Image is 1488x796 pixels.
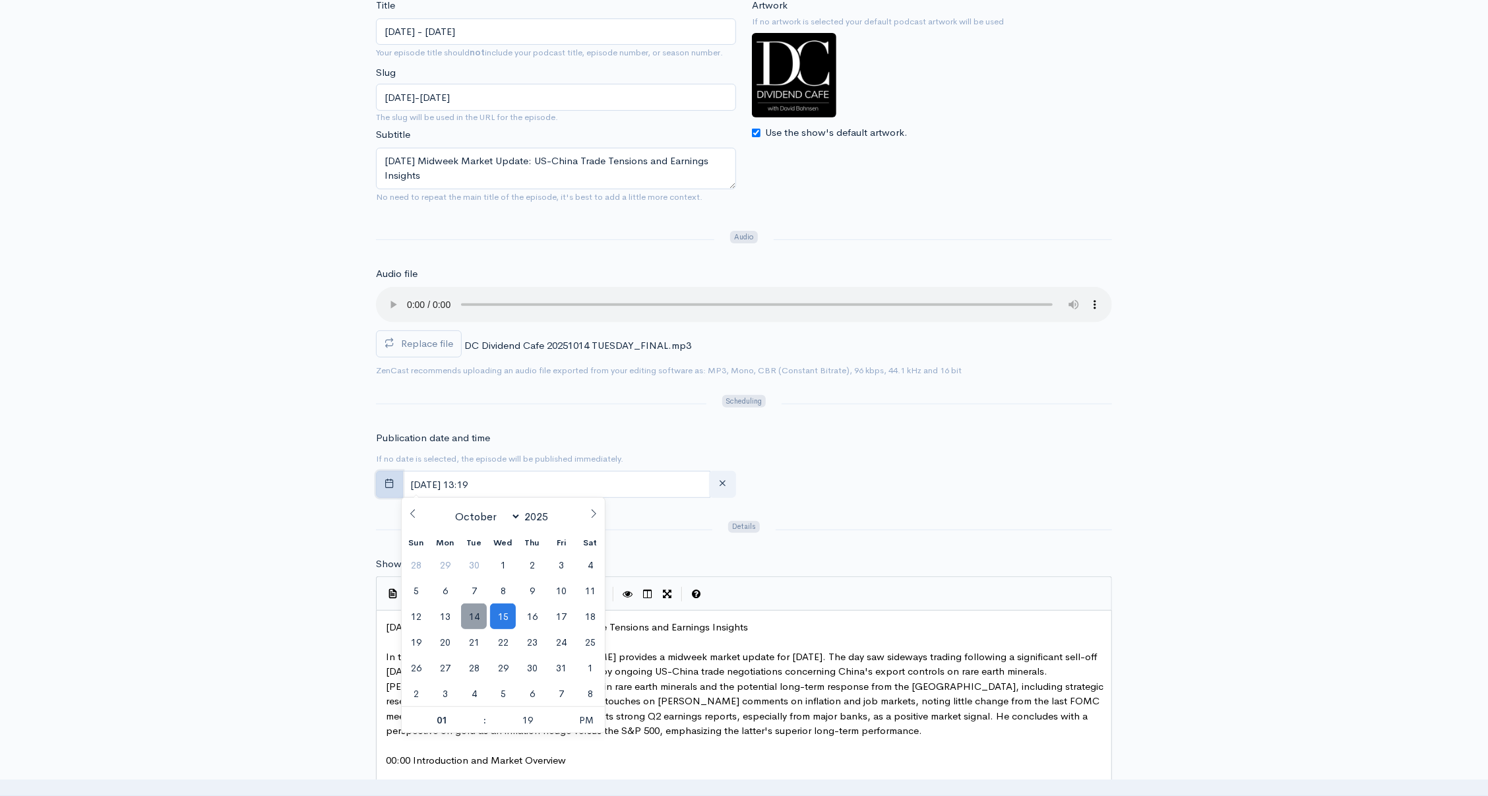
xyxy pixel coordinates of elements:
span: [DATE] Midweek Market Update: US-China Trade Tensions and Earnings Insights [386,621,748,633]
span: October 28, 2025 [461,655,487,681]
input: Year [521,510,557,524]
span: October 31, 2025 [548,655,574,681]
span: Click to toggle [568,707,604,733]
span: October 24, 2025 [548,629,574,655]
span: October 12, 2025 [403,603,429,629]
span: October 17, 2025 [548,603,574,629]
textarea: [DATE] Midweek Market Update: US-China Trade Tensions and Earnings Insights [376,148,736,189]
strong: not [470,47,485,58]
span: September 28, 2025 [403,552,429,578]
span: November 4, 2025 [461,681,487,706]
span: October 11, 2025 [577,578,603,603]
span: DC Dividend Cafe 20251014 TUESDAY_FINAL.mp3 [464,339,691,352]
span: October 27, 2025 [432,655,458,681]
span: October 29, 2025 [490,655,516,681]
span: October 21, 2025 [461,629,487,655]
span: October 25, 2025 [577,629,603,655]
span: 00:00 Introduction and Market Overview [386,754,566,766]
input: title-of-episode [376,84,736,111]
span: November 2, 2025 [403,681,429,706]
button: Toggle Preview [618,584,638,604]
span: Sat [576,539,605,547]
span: In this episode of Dividend Cafe, [PERSON_NAME] provides a midweek market update for [DATE]. The ... [386,650,1106,737]
span: October 23, 2025 [519,629,545,655]
span: November 5, 2025 [490,681,516,706]
button: Toggle Side by Side [638,584,658,604]
span: October 8, 2025 [490,578,516,603]
span: October 30, 2025 [519,655,545,681]
button: Toggle Fullscreen [658,584,677,604]
span: September 30, 2025 [461,552,487,578]
span: Scheduling [722,395,766,408]
span: : [483,707,487,733]
span: October 9, 2025 [519,578,545,603]
i: | [613,587,614,602]
span: September 29, 2025 [432,552,458,578]
small: If no date is selected, the episode will be published immediately. [376,453,623,464]
small: No need to repeat the main title of the episode, it's best to add a little more context. [376,191,702,202]
span: November 7, 2025 [548,681,574,706]
span: November 8, 2025 [577,681,603,706]
span: October 3, 2025 [548,552,574,578]
small: Your episode title should include your podcast title, episode number, or season number. [376,47,723,58]
span: October 10, 2025 [548,578,574,603]
span: Fri [547,539,576,547]
span: November 6, 2025 [519,681,545,706]
button: Insert Show Notes Template [383,583,403,603]
input: Hour [402,707,483,733]
span: November 3, 2025 [432,681,458,706]
button: clear [709,471,736,498]
span: October 20, 2025 [432,629,458,655]
span: Details [728,521,759,534]
span: October 14, 2025 [461,603,487,629]
span: Audio [730,231,757,243]
button: toggle [376,471,403,498]
button: Markdown Guide [687,584,706,604]
label: Use the show's default artwork. [765,125,908,140]
span: October 7, 2025 [461,578,487,603]
label: Subtitle [376,127,410,142]
label: Slug [376,65,396,80]
span: October 26, 2025 [403,655,429,681]
input: Minute [487,707,568,733]
span: October 22, 2025 [490,629,516,655]
span: October 16, 2025 [519,603,545,629]
span: Wed [489,539,518,547]
small: If no artwork is selected your default podcast artwork will be used [752,15,1112,28]
span: October 2, 2025 [519,552,545,578]
select: Month [450,509,522,524]
label: Publication date and time [376,431,490,446]
small: The slug will be used in the URL for the episode. [376,111,736,124]
input: What is the episode's title? [376,18,736,46]
i: | [681,587,683,602]
small: ZenCast recommends uploading an audio file exported from your editing software as: MP3, Mono, CBR... [376,365,962,376]
span: Sun [402,539,431,547]
span: October 19, 2025 [403,629,429,655]
span: Replace file [401,337,453,350]
label: Show notes [376,557,429,572]
span: October 18, 2025 [577,603,603,629]
label: Audio file [376,266,418,282]
span: October 5, 2025 [403,578,429,603]
span: November 1, 2025 [577,655,603,681]
span: October 6, 2025 [432,578,458,603]
span: October 4, 2025 [577,552,603,578]
span: Tue [460,539,489,547]
span: October 1, 2025 [490,552,516,578]
span: Thu [518,539,547,547]
span: Mon [431,539,460,547]
span: October 15, 2025 [490,603,516,629]
span: October 13, 2025 [432,603,458,629]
